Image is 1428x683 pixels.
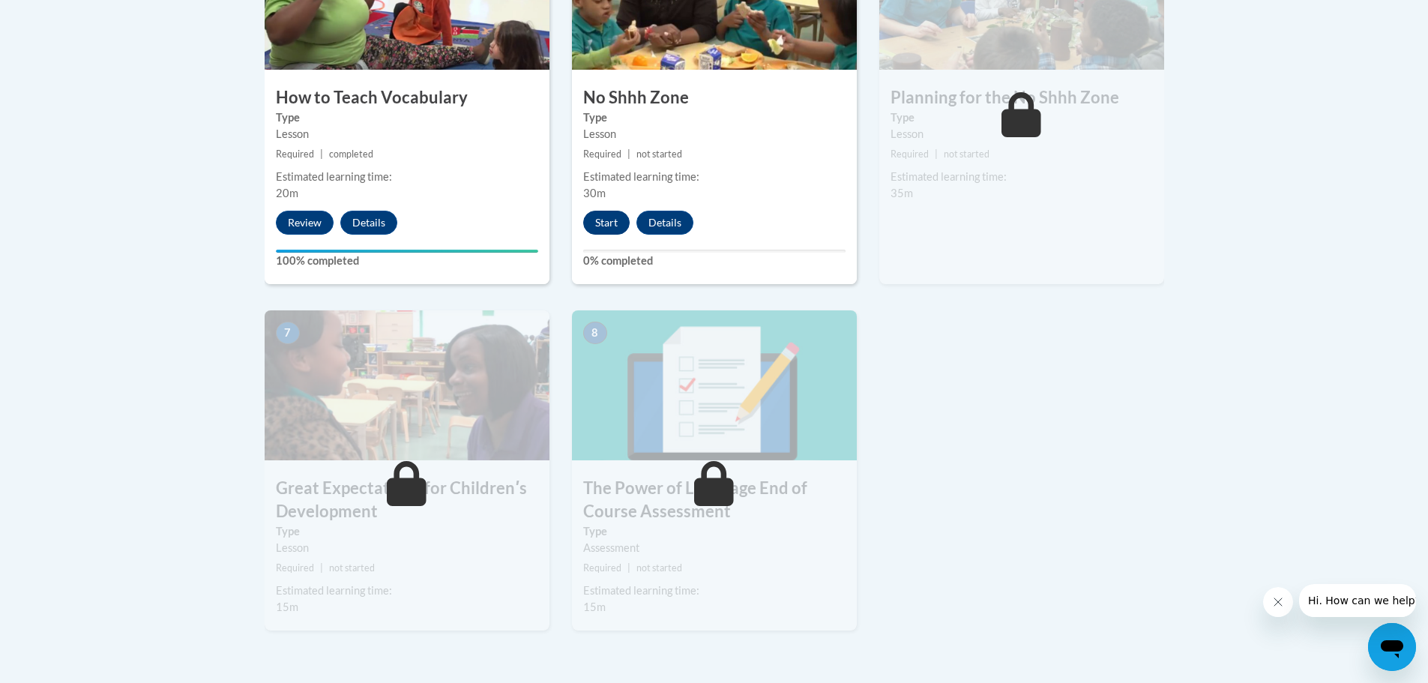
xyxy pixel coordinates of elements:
span: | [935,148,938,160]
span: Required [583,148,621,160]
iframe: Message from company [1299,584,1416,617]
button: Start [583,211,630,235]
span: not started [329,562,375,574]
span: 7 [276,322,300,344]
span: completed [329,148,373,160]
span: 15m [583,601,606,613]
span: 35m [891,187,913,199]
span: | [627,562,630,574]
span: 30m [583,187,606,199]
div: Lesson [276,126,538,142]
div: Estimated learning time: [276,169,538,185]
div: Estimated learning time: [276,583,538,599]
div: Estimated learning time: [583,583,846,599]
div: Lesson [276,540,538,556]
h3: No Shhh Zone [572,86,857,109]
div: Lesson [583,126,846,142]
img: Course Image [265,310,549,460]
button: Review [276,211,334,235]
span: not started [636,148,682,160]
div: Your progress [276,250,538,253]
label: Type [891,109,1153,126]
span: Required [891,148,929,160]
label: Type [276,523,538,540]
h3: The Power of Language End of Course Assessment [572,477,857,523]
div: Estimated learning time: [583,169,846,185]
span: not started [944,148,989,160]
span: | [320,562,323,574]
h3: Planning for the No Shhh Zone [879,86,1164,109]
iframe: Button to launch messaging window [1368,623,1416,671]
span: Required [276,562,314,574]
iframe: Close message [1263,587,1293,617]
div: Assessment [583,540,846,556]
label: Type [276,109,538,126]
span: 8 [583,322,607,344]
h3: How to Teach Vocabulary [265,86,549,109]
label: 100% completed [276,253,538,269]
label: Type [583,523,846,540]
span: | [320,148,323,160]
span: Hi. How can we help? [9,10,121,22]
button: Details [340,211,397,235]
span: 15m [276,601,298,613]
span: | [627,148,630,160]
img: Course Image [572,310,857,460]
span: Required [583,562,621,574]
button: Details [636,211,693,235]
span: Required [276,148,314,160]
h3: Great Expectations for Childrenʹs Development [265,477,549,523]
div: Lesson [891,126,1153,142]
label: 0% completed [583,253,846,269]
div: Estimated learning time: [891,169,1153,185]
label: Type [583,109,846,126]
span: 20m [276,187,298,199]
span: not started [636,562,682,574]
